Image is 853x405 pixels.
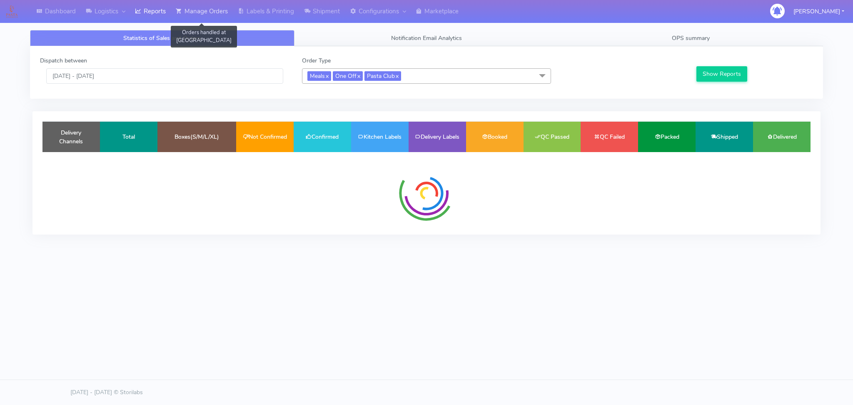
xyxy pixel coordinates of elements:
td: Shipped [696,122,753,152]
button: Show Reports [696,66,748,82]
span: Statistics of Sales and Orders [123,34,201,42]
span: Pasta Club [364,71,401,81]
td: Delivery Labels [409,122,466,152]
a: x [357,71,360,80]
input: Pick the Daterange [46,68,283,84]
span: OPS summary [672,34,710,42]
td: Booked [466,122,524,152]
td: QC Failed [581,122,638,152]
td: Not Confirmed [236,122,294,152]
td: Packed [638,122,696,152]
td: Total [100,122,157,152]
img: spinner-radial.svg [395,162,458,225]
a: x [325,71,329,80]
td: Confirmed [294,122,351,152]
td: QC Passed [524,122,581,152]
td: Boxes(S/M/L/XL) [157,122,236,152]
label: Dispatch between [40,56,87,65]
span: One Off [333,71,363,81]
button: [PERSON_NAME] [787,3,851,20]
td: Delivered [753,122,811,152]
td: Kitchen Labels [351,122,409,152]
span: Meals [307,71,331,81]
a: x [395,71,399,80]
ul: Tabs [30,30,823,46]
label: Order Type [302,56,331,65]
td: Delivery Channels [42,122,100,152]
span: Notification Email Analytics [391,34,462,42]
